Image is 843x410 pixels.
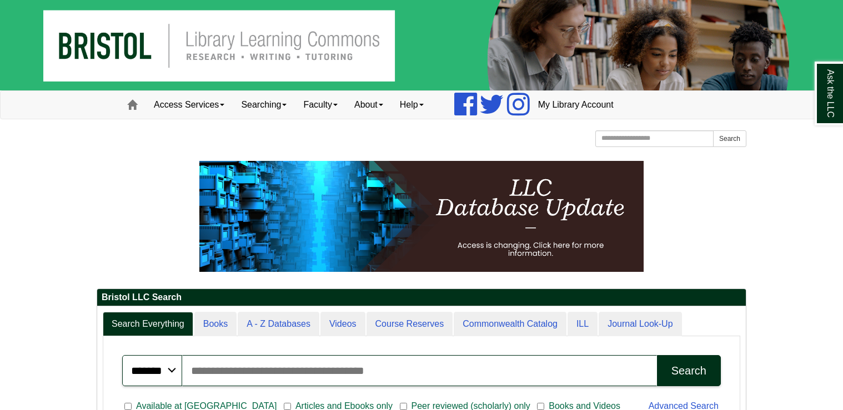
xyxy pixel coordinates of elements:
[454,312,566,337] a: Commonwealth Catalog
[97,289,746,306] h2: Bristol LLC Search
[295,91,346,119] a: Faculty
[392,91,432,119] a: Help
[233,91,295,119] a: Searching
[145,91,233,119] a: Access Services
[320,312,365,337] a: Videos
[568,312,598,337] a: ILL
[657,355,721,386] button: Search
[671,365,706,377] div: Search
[530,91,622,119] a: My Library Account
[199,161,644,272] img: HTML tutorial
[346,91,392,119] a: About
[194,312,237,337] a: Books
[367,312,453,337] a: Course Reserves
[713,130,746,147] button: Search
[238,312,319,337] a: A - Z Databases
[103,312,193,337] a: Search Everything
[599,312,681,337] a: Journal Look-Up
